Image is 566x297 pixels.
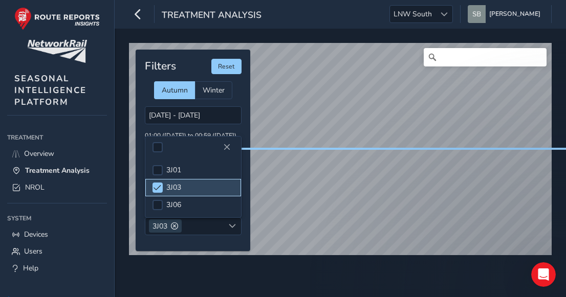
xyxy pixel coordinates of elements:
[166,182,181,192] span: 3J03
[145,60,176,73] h4: Filters
[7,162,107,179] a: Treatment Analysis
[390,6,436,22] span: LNW South
[7,130,107,145] div: Treatment
[7,145,107,162] a: Overview
[166,200,181,210] span: 3J06
[14,7,100,30] img: rr logo
[489,5,540,23] span: [PERSON_NAME]
[23,263,38,273] span: Help
[203,85,225,95] span: Winter
[468,5,486,23] img: diamond-layout
[154,81,195,99] div: Autumn
[24,149,54,158] span: Overview
[24,246,42,256] span: Users
[7,260,107,277] a: Help
[25,182,45,192] span: NROL
[7,211,107,226] div: System
[531,262,556,287] iframe: Intercom live chat
[14,73,86,108] span: SEASONAL INTELLIGENCE PLATFORM
[211,59,242,74] button: Reset
[166,165,181,175] span: 3J01
[153,221,167,231] span: 3J03
[162,85,188,95] span: Autumn
[129,43,552,263] canvas: Map
[25,166,90,175] span: Treatment Analysis
[7,179,107,196] a: NROL
[27,40,87,63] img: customer logo
[7,243,107,260] a: Users
[220,140,234,154] button: Close
[424,48,547,66] input: Search
[145,131,242,141] p: 01:00 ([DATE]) to 00:59 ([DATE])
[162,9,262,23] span: Treatment Analysis
[7,226,107,243] a: Devices
[468,5,544,23] button: [PERSON_NAME]
[195,81,232,99] div: Winter
[24,230,48,239] span: Devices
